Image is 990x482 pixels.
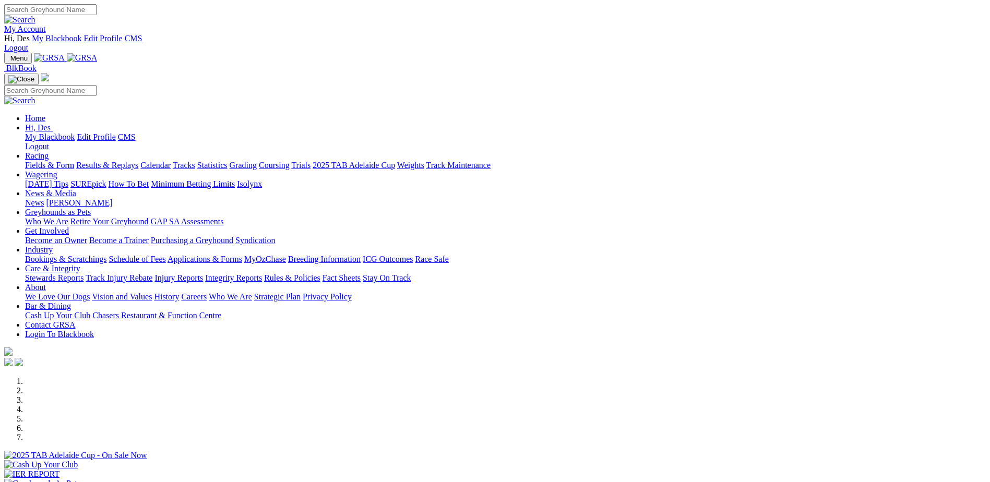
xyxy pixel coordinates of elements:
[168,255,242,263] a: Applications & Forms
[25,189,76,198] a: News & Media
[70,179,106,188] a: SUREpick
[197,161,228,170] a: Statistics
[4,451,147,460] img: 2025 TAB Adelaide Cup - On Sale Now
[25,283,46,292] a: About
[415,255,448,263] a: Race Safe
[25,208,91,216] a: Greyhounds as Pets
[303,292,352,301] a: Privacy Policy
[25,236,87,245] a: Become an Owner
[259,161,290,170] a: Coursing
[8,75,34,83] img: Close
[25,311,90,320] a: Cash Up Your Club
[125,34,142,43] a: CMS
[25,123,51,132] span: Hi, Des
[154,273,203,282] a: Injury Reports
[209,292,252,301] a: Who We Are
[25,302,71,310] a: Bar & Dining
[4,34,986,53] div: My Account
[4,53,32,64] button: Toggle navigation
[15,358,23,366] img: twitter.svg
[151,236,233,245] a: Purchasing a Greyhound
[254,292,301,301] a: Strategic Plan
[363,273,411,282] a: Stay On Track
[25,217,986,226] div: Greyhounds as Pets
[25,142,49,151] a: Logout
[4,460,78,469] img: Cash Up Your Club
[25,179,68,188] a: [DATE] Tips
[25,198,986,208] div: News & Media
[313,161,395,170] a: 2025 TAB Adelaide Cup
[288,255,361,263] a: Breeding Information
[25,264,80,273] a: Care & Integrity
[25,151,49,160] a: Racing
[4,64,37,73] a: BlkBook
[25,292,986,302] div: About
[25,255,106,263] a: Bookings & Scratchings
[76,161,138,170] a: Results & Replays
[32,34,82,43] a: My Blackbook
[77,132,116,141] a: Edit Profile
[67,53,98,63] img: GRSA
[25,161,74,170] a: Fields & Form
[4,34,30,43] span: Hi, Des
[4,85,97,96] input: Search
[25,311,986,320] div: Bar & Dining
[363,255,413,263] a: ICG Outcomes
[46,198,112,207] a: [PERSON_NAME]
[323,273,361,282] a: Fact Sheets
[205,273,262,282] a: Integrity Reports
[25,161,986,170] div: Racing
[25,320,75,329] a: Contact GRSA
[181,292,207,301] a: Careers
[6,64,37,73] span: BlkBook
[154,292,179,301] a: History
[25,132,986,151] div: Hi, Des
[4,96,35,105] img: Search
[84,34,122,43] a: Edit Profile
[244,255,286,263] a: MyOzChase
[230,161,257,170] a: Grading
[25,217,68,226] a: Who We Are
[86,273,152,282] a: Track Injury Rebate
[25,245,53,254] a: Industry
[109,255,165,263] a: Schedule of Fees
[34,53,65,63] img: GRSA
[397,161,424,170] a: Weights
[25,255,986,264] div: Industry
[92,311,221,320] a: Chasers Restaurant & Function Centre
[4,74,39,85] button: Toggle navigation
[92,292,152,301] a: Vision and Values
[4,15,35,25] img: Search
[25,226,69,235] a: Get Involved
[25,123,53,132] a: Hi, Des
[109,179,149,188] a: How To Bet
[291,161,311,170] a: Trials
[4,25,46,33] a: My Account
[237,179,262,188] a: Isolynx
[25,179,986,189] div: Wagering
[25,236,986,245] div: Get Involved
[118,132,136,141] a: CMS
[89,236,149,245] a: Become a Trainer
[173,161,195,170] a: Tracks
[25,273,986,283] div: Care & Integrity
[70,217,149,226] a: Retire Your Greyhound
[140,161,171,170] a: Calendar
[4,358,13,366] img: facebook.svg
[151,217,224,226] a: GAP SA Assessments
[25,132,75,141] a: My Blackbook
[10,54,28,62] span: Menu
[25,170,57,179] a: Wagering
[25,330,94,339] a: Login To Blackbook
[25,292,90,301] a: We Love Our Dogs
[25,114,45,123] a: Home
[4,4,97,15] input: Search
[151,179,235,188] a: Minimum Betting Limits
[25,273,84,282] a: Stewards Reports
[4,43,28,52] a: Logout
[4,347,13,356] img: logo-grsa-white.png
[4,469,59,479] img: IER REPORT
[235,236,275,245] a: Syndication
[25,198,44,207] a: News
[426,161,491,170] a: Track Maintenance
